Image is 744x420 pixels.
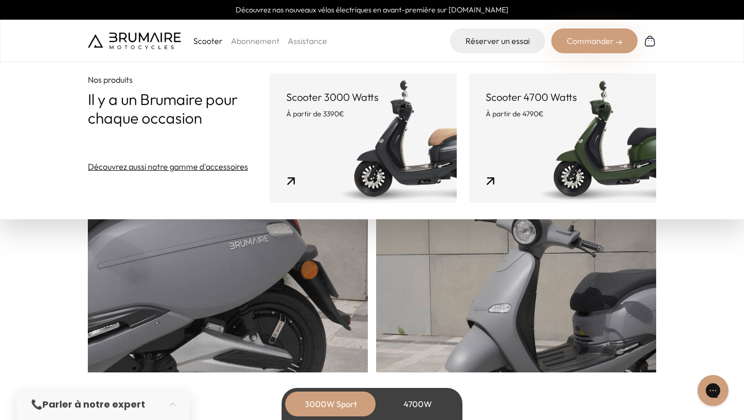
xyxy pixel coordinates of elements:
[286,90,440,104] p: Scooter 3000 Watts
[231,36,280,46] a: Abonnement
[270,73,457,203] a: Scooter 3000 Watts À partir de 3390€
[616,39,622,46] img: right-arrow-2.png
[486,109,640,119] p: À partir de 4790€
[551,28,638,53] div: Commander
[289,392,372,416] div: 3000W Sport
[486,90,640,104] p: Scooter 4700 Watts
[88,90,270,127] p: Il y a un Brumaire pour chaque occasion
[376,392,459,416] div: 4700W
[88,33,181,49] img: Brumaire Motocycles
[469,73,656,203] a: Scooter 4700 Watts À partir de 4790€
[88,73,270,86] p: Nos produits
[193,35,223,47] p: Scooter
[88,160,248,173] a: Découvrez aussi notre gamme d'accessoires
[286,109,440,119] p: À partir de 3390€
[288,36,327,46] a: Assistance
[644,35,656,47] img: Panier
[450,28,545,53] a: Réserver un essai
[692,371,734,410] iframe: Gorgias live chat messenger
